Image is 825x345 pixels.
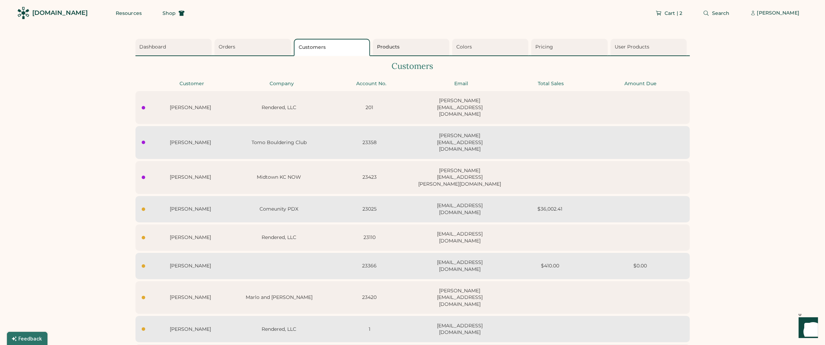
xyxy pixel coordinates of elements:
div: Marlo and [PERSON_NAME] [236,294,322,301]
button: Search [695,6,738,20]
div: [EMAIL_ADDRESS][DOMAIN_NAME] [417,259,503,273]
div: 1 [326,326,413,333]
div: Colors [456,44,527,51]
div: [DOMAIN_NAME] [32,9,88,17]
div: 23420 [326,294,413,301]
div: Company [239,80,325,87]
div: $36,002.41 [507,206,593,213]
div: [PERSON_NAME] [149,206,232,213]
div: $410.00 [507,263,593,269]
button: Resources [107,6,150,20]
div: [PERSON_NAME] [149,234,232,241]
div: 23025 [326,206,413,213]
div: 23423 [326,174,413,181]
div: User Products [615,44,685,51]
div: Last seen today at 10:56 am [142,264,145,268]
div: Last seen today at 11:56 am [142,106,145,109]
div: Last seen today at 11:46 am [142,207,145,211]
div: Account No. [329,80,414,87]
div: [EMAIL_ADDRESS][DOMAIN_NAME] [417,231,503,244]
div: Dashboard [140,44,210,51]
div: [PERSON_NAME][EMAIL_ADDRESS][DOMAIN_NAME] [417,97,503,118]
span: Cart | 2 [665,11,682,16]
button: Shop [154,6,193,20]
div: 201 [326,104,413,111]
div: Pricing [535,44,606,51]
div: $0.00 [597,263,684,269]
div: Last seen today at 11:43 am [142,236,145,239]
div: [EMAIL_ADDRESS][DOMAIN_NAME] [417,322,503,336]
div: Last seen today at 11:55 am [142,176,145,179]
div: [PERSON_NAME][EMAIL_ADDRESS][DOMAIN_NAME] [417,132,503,153]
div: 23358 [326,139,413,146]
div: Products [377,44,447,51]
div: [PERSON_NAME] [149,104,232,111]
button: Cart | 2 [647,6,691,20]
div: Rendered, LLC [236,326,322,333]
iframe: Front Chat [792,314,822,344]
span: Search [712,11,730,16]
div: Tomo Bouldering Club [236,139,322,146]
div: [PERSON_NAME][EMAIL_ADDRESS][DOMAIN_NAME] [417,287,503,308]
div: [EMAIL_ADDRESS][DOMAIN_NAME] [417,202,503,216]
div: [PERSON_NAME] [149,174,232,181]
div: Midtown KC NOW [236,174,322,181]
div: Rendered, LLC [236,234,322,241]
div: [PERSON_NAME][EMAIL_ADDRESS][PERSON_NAME][DOMAIN_NAME] [417,167,503,188]
div: [PERSON_NAME] [149,326,232,333]
div: Last seen Sep 29, 25 at 4:47 pm [142,327,145,331]
div: Total Sales [508,80,594,87]
div: Customer [149,80,235,87]
div: Email [419,80,504,87]
div: [PERSON_NAME] [149,294,232,301]
div: [PERSON_NAME] [149,139,232,146]
img: Rendered Logo - Screens [17,7,29,19]
div: Customers [135,60,690,72]
div: 23366 [326,263,413,269]
div: Last seen today at 11:56 am [142,141,145,144]
div: Last seen today at 7:41 am [142,296,145,299]
span: Shop [163,11,176,16]
div: Customers [299,44,368,51]
div: Amount Due [598,80,684,87]
div: Orders [219,44,289,51]
div: [PERSON_NAME] [757,10,799,17]
div: 23110 [326,234,413,241]
div: Comeunity PDX [236,206,322,213]
div: Rendered, LLC [236,104,322,111]
div: [PERSON_NAME] [149,263,232,269]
